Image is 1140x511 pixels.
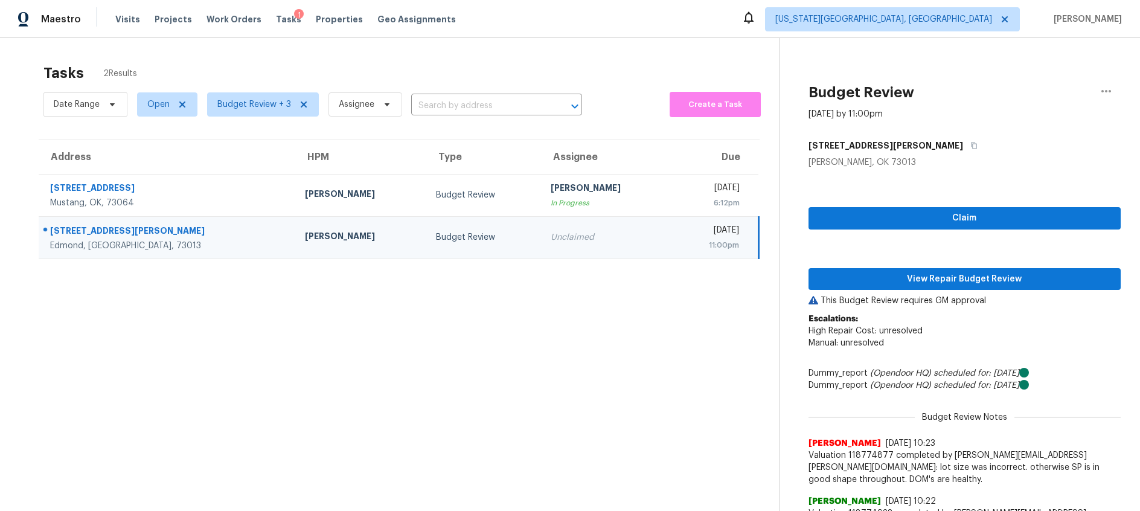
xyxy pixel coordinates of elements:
span: Budget Review + 3 [217,98,291,111]
span: [PERSON_NAME] [809,437,881,449]
div: [PERSON_NAME] [305,188,416,203]
span: Geo Assignments [377,13,456,25]
div: [PERSON_NAME] [551,182,662,197]
i: (Opendoor HQ) [870,381,931,390]
div: [STREET_ADDRESS] [50,182,286,197]
span: Budget Review Notes [915,411,1014,423]
i: (Opendoor HQ) [870,369,931,378]
span: Open [147,98,170,111]
i: scheduled for: [DATE] [933,369,1019,378]
th: Address [39,140,295,174]
span: [PERSON_NAME] [809,495,881,507]
span: Claim [818,211,1111,226]
b: Escalations: [809,315,858,323]
div: Budget Review [436,189,531,201]
div: [DATE] [681,182,740,197]
div: In Progress [551,197,662,209]
span: [US_STATE][GEOGRAPHIC_DATA], [GEOGRAPHIC_DATA] [775,13,992,25]
div: Budget Review [436,231,531,243]
span: Work Orders [207,13,261,25]
h2: Budget Review [809,86,914,98]
div: [PERSON_NAME] [305,230,416,245]
span: 2 Results [103,68,137,80]
span: Projects [155,13,192,25]
button: View Repair Budget Review [809,268,1121,291]
input: Search by address [411,97,548,115]
div: Dummy_report [809,367,1121,379]
i: scheduled for: [DATE] [933,381,1019,390]
th: Assignee [541,140,671,174]
div: 11:00pm [681,239,739,251]
h5: [STREET_ADDRESS][PERSON_NAME] [809,140,963,152]
th: Due [671,140,758,174]
span: Valuation 118774877 completed by [PERSON_NAME][EMAIL_ADDRESS][PERSON_NAME][DOMAIN_NAME]: lot size... [809,449,1121,486]
span: Properties [316,13,363,25]
span: Manual: unresolved [809,339,884,347]
h2: Tasks [43,67,84,79]
span: Visits [115,13,140,25]
button: Copy Address [963,135,979,156]
span: Tasks [276,15,301,24]
span: Date Range [54,98,100,111]
th: HPM [295,140,426,174]
div: [PERSON_NAME], OK 73013 [809,156,1121,169]
span: [DATE] 10:23 [886,439,935,448]
span: [PERSON_NAME] [1049,13,1122,25]
div: [STREET_ADDRESS][PERSON_NAME] [50,225,286,240]
div: 6:12pm [681,197,740,209]
span: [DATE] 10:22 [886,497,936,506]
span: Assignee [339,98,374,111]
div: [DATE] [681,224,739,239]
div: Unclaimed [551,231,662,243]
span: Create a Task [676,98,755,112]
button: Open [566,98,583,115]
span: High Repair Cost: unresolved [809,327,923,335]
span: Maestro [41,13,81,25]
div: 1 [294,9,304,21]
button: Claim [809,207,1121,230]
th: Type [426,140,541,174]
div: Dummy_report [809,379,1121,391]
div: Mustang, OK, 73064 [50,197,286,209]
span: View Repair Budget Review [818,272,1111,287]
button: Create a Task [670,92,761,117]
p: This Budget Review requires GM approval [809,295,1121,307]
div: [DATE] by 11:00pm [809,108,883,120]
div: Edmond, [GEOGRAPHIC_DATA], 73013 [50,240,286,252]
